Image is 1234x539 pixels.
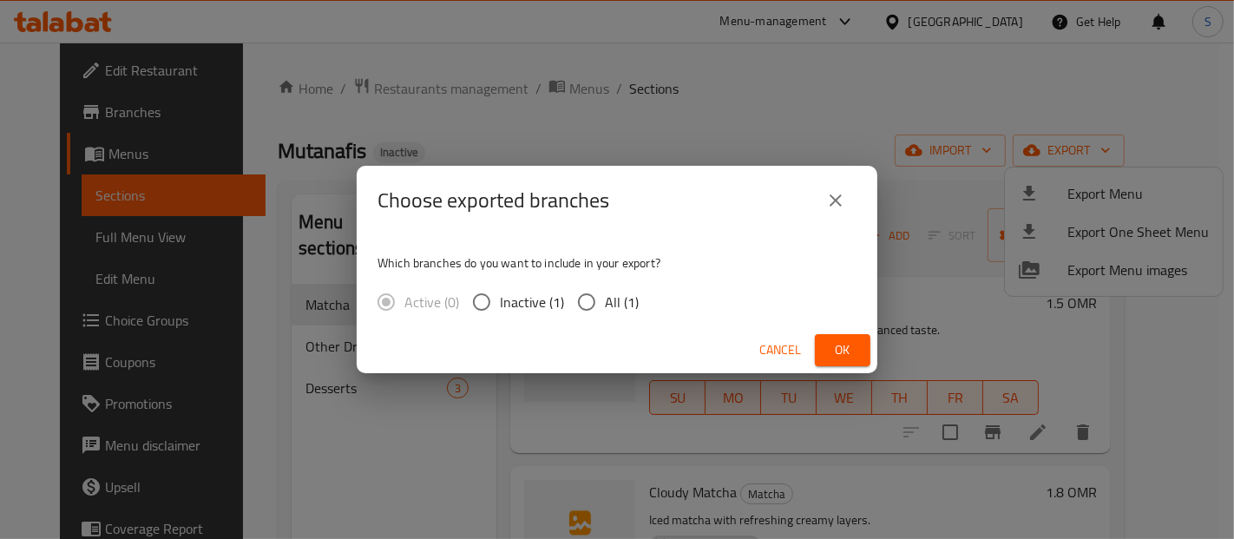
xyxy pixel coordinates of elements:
h2: Choose exported branches [377,187,609,214]
button: Ok [815,334,870,366]
span: Ok [829,339,857,361]
span: Active (0) [404,292,459,312]
p: Which branches do you want to include in your export? [377,254,857,272]
button: Cancel [752,334,808,366]
span: All (1) [605,292,639,312]
button: close [815,180,857,221]
span: Inactive (1) [500,292,564,312]
span: Cancel [759,339,801,361]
